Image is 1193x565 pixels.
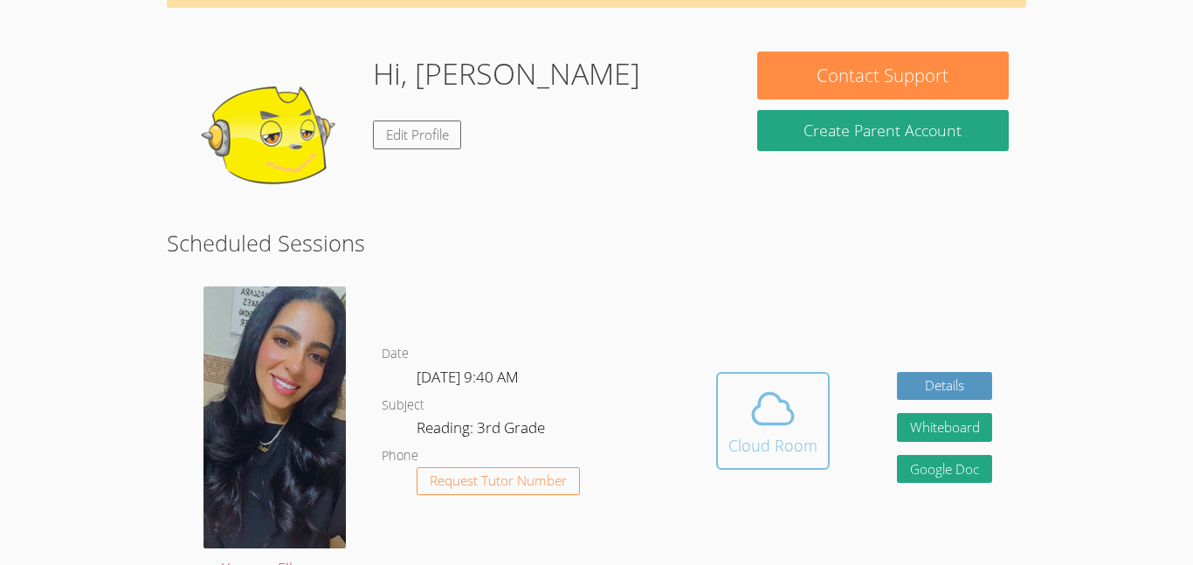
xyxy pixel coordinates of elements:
h2: Scheduled Sessions [167,226,1026,259]
a: Details [897,372,993,401]
img: 896FF1E7-46A9-4ACB-91BC-BA5B86F6CA57.jpeg [203,286,346,548]
span: Request Tutor Number [430,474,567,487]
dd: Reading: 3rd Grade [417,416,548,445]
span: [DATE] 9:40 AM [417,367,519,387]
button: Whiteboard [897,413,993,442]
dt: Date [382,343,409,365]
button: Request Tutor Number [417,467,580,496]
button: Create Parent Account [757,110,1009,151]
button: Cloud Room [716,372,830,470]
div: Cloud Room [728,433,817,458]
img: default.png [184,52,359,226]
h1: Hi, [PERSON_NAME] [373,52,640,96]
button: Contact Support [757,52,1009,100]
a: Google Doc [897,455,993,484]
dt: Phone [382,445,418,467]
dt: Subject [382,395,424,417]
a: Edit Profile [373,121,462,149]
